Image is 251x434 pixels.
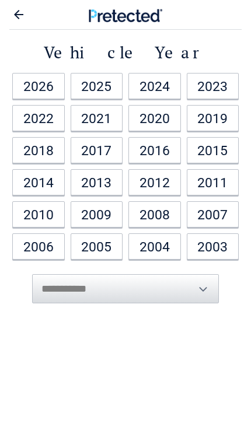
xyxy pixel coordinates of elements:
[187,137,239,163] a: 2015
[89,9,163,22] img: Main Logo
[128,105,181,131] a: 2020
[71,233,123,260] a: 2005
[71,137,123,163] a: 2017
[9,41,242,63] h2: Vehicle Year
[187,105,239,131] a: 2019
[71,105,123,131] a: 2021
[187,201,239,228] a: 2007
[128,201,181,228] a: 2008
[128,169,181,195] a: 2012
[12,233,65,260] a: 2006
[12,73,65,99] a: 2026
[12,201,65,228] a: 2010
[12,137,65,163] a: 2018
[12,169,65,195] a: 2014
[71,169,123,195] a: 2013
[187,73,239,99] a: 2023
[128,233,181,260] a: 2004
[187,169,239,195] a: 2011
[187,233,239,260] a: 2003
[128,73,181,99] a: 2024
[12,105,65,131] a: 2022
[128,137,181,163] a: 2016
[71,201,123,228] a: 2009
[71,73,123,99] a: 2025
